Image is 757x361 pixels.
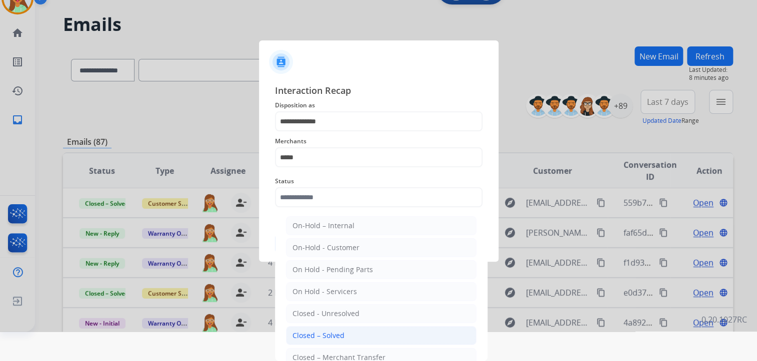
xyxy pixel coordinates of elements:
[275,83,482,99] span: Interaction Recap
[292,309,359,319] div: Closed - Unresolved
[292,265,373,275] div: On Hold - Pending Parts
[292,221,354,231] div: On-Hold – Internal
[275,99,482,111] span: Disposition as
[701,314,747,326] p: 0.20.1027RC
[275,135,482,147] span: Merchants
[292,287,357,297] div: On Hold - Servicers
[292,243,359,253] div: On-Hold - Customer
[292,331,344,341] div: Closed – Solved
[275,175,482,187] span: Status
[269,50,293,74] img: contactIcon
